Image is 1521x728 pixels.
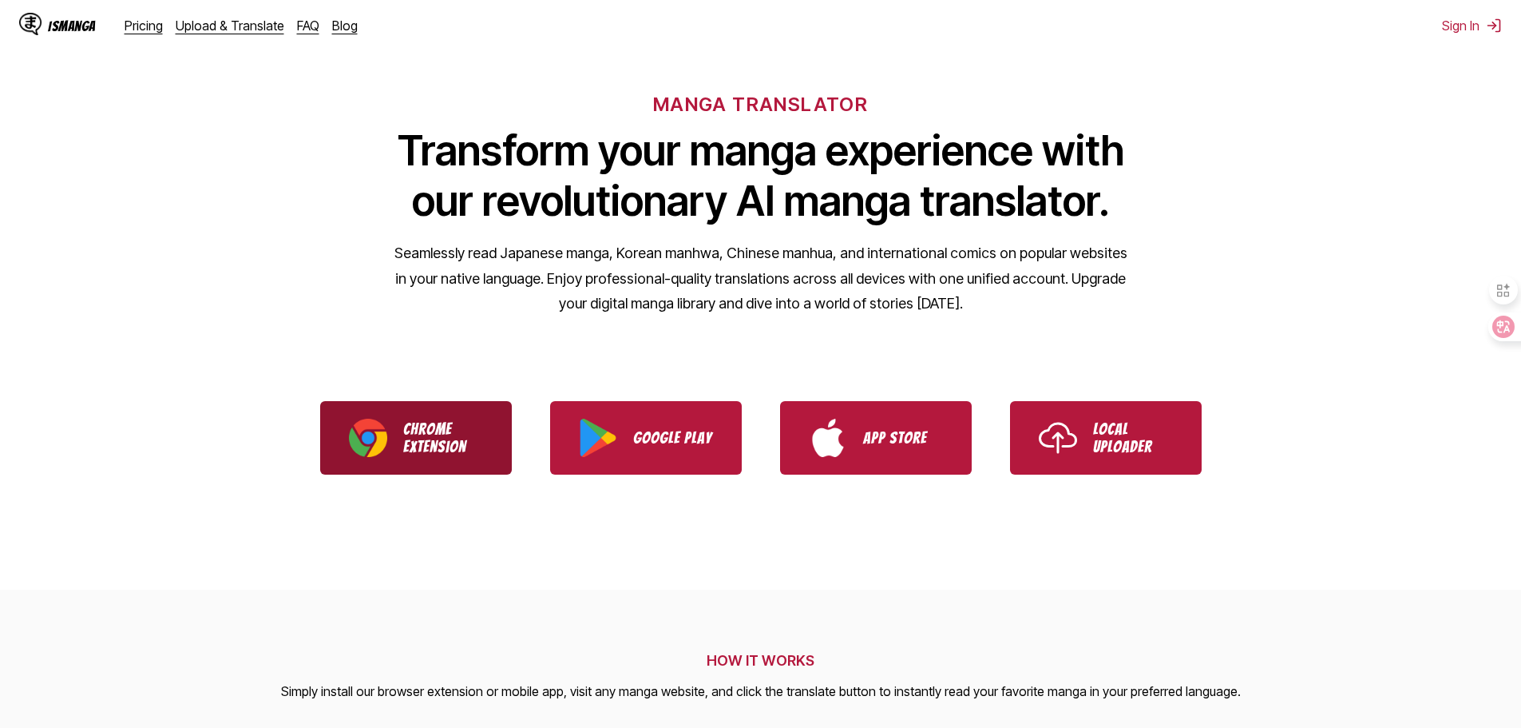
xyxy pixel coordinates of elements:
[320,401,512,475] a: Download IsManga Chrome Extension
[403,420,483,455] p: Chrome Extension
[125,18,163,34] a: Pricing
[550,401,742,475] a: Download IsManga from Google Play
[1093,420,1173,455] p: Local Uploader
[48,18,96,34] div: IsManga
[332,18,358,34] a: Blog
[633,429,713,447] p: Google Play
[809,419,847,457] img: App Store logo
[349,419,387,457] img: Chrome logo
[1486,18,1502,34] img: Sign out
[863,429,943,447] p: App Store
[579,419,617,457] img: Google Play logo
[1039,419,1077,457] img: Upload icon
[24,21,86,34] a: Back to Top
[19,13,42,35] img: IsManga Logo
[394,125,1128,226] h1: Transform your manga experience with our revolutionary AI manga translator.
[6,97,55,110] label: Font Size
[281,652,1241,669] h2: HOW IT WORKS
[297,18,319,34] a: FAQ
[1010,401,1202,475] a: Use IsManga Local Uploader
[6,50,233,68] h3: Style
[653,93,868,116] h6: MANGA TRANSLATOR
[780,401,972,475] a: Download IsManga from App Store
[6,6,233,21] div: Outline
[176,18,284,34] a: Upload & Translate
[394,241,1128,316] p: Seamlessly read Japanese manga, Korean manhwa, Chinese manhua, and international comics on popula...
[19,111,45,125] span: 16 px
[1442,18,1502,34] button: Sign In
[281,682,1241,702] p: Simply install our browser extension or mobile app, visit any manga website, and click the transl...
[19,13,125,38] a: IsManga LogoIsManga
